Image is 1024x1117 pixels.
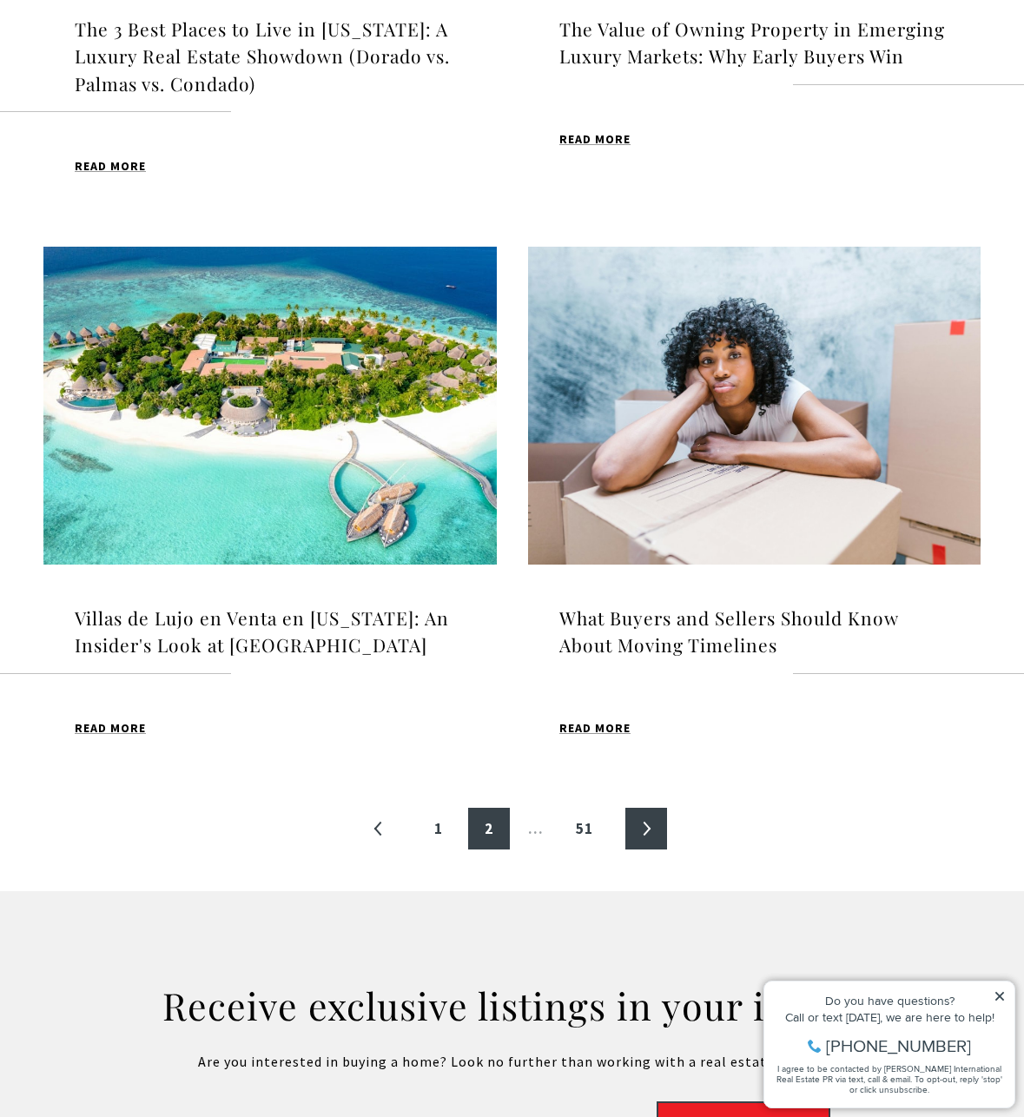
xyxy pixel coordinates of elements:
span: I agree to be contacted by [PERSON_NAME] International Real Estate PR via text, call & email. To ... [22,107,248,140]
li: Next page [625,808,667,849]
h2: Receive exclusive listings in your inbox. [162,982,862,1030]
span: Read MORE [559,133,631,145]
a: Villas de Lujo en Venta en Puerto Rico: An Insider's Look at Elite Oceanfront Estates Villas de L... [43,247,497,778]
li: Previous page [358,808,400,849]
h4: The 3 Best Places to Live in [US_STATE]: A Luxury Real Estate Showdown (Dorado vs. Palmas vs. Con... [75,16,466,98]
div: Do you have questions? [18,39,251,51]
a: 51 [562,808,607,849]
div: Call or text [DATE], we are here to help! [18,56,251,68]
a: 2 [468,808,510,849]
p: Are you interested in buying a home? Look no further than working with a real estate expert. [162,1051,862,1074]
span: [PHONE_NUMBER] [71,82,216,99]
a: 1 [418,808,459,849]
h4: The Value of Owning Property in Emerging Luxury Markets: Why Early Buyers Win [559,16,950,70]
a: What Buyers and Sellers Should Know About Moving Timelines What Buyers and Sellers Should Know Ab... [528,247,981,778]
span: Read MORE [559,722,631,734]
img: What Buyers and Sellers Should Know About Moving Timelines [528,247,981,565]
a: « [358,808,400,849]
h4: What Buyers and Sellers Should Know About Moving Timelines [559,605,950,659]
h4: Villas de Lujo en Venta en [US_STATE]: An Insider's Look at [GEOGRAPHIC_DATA] [75,605,466,659]
span: Read MORE [75,160,146,172]
a: » [625,808,667,849]
img: Villas de Lujo en Venta en Puerto Rico: An Insider's Look at Elite Oceanfront Estates [43,247,497,565]
span: Read MORE [75,722,146,734]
